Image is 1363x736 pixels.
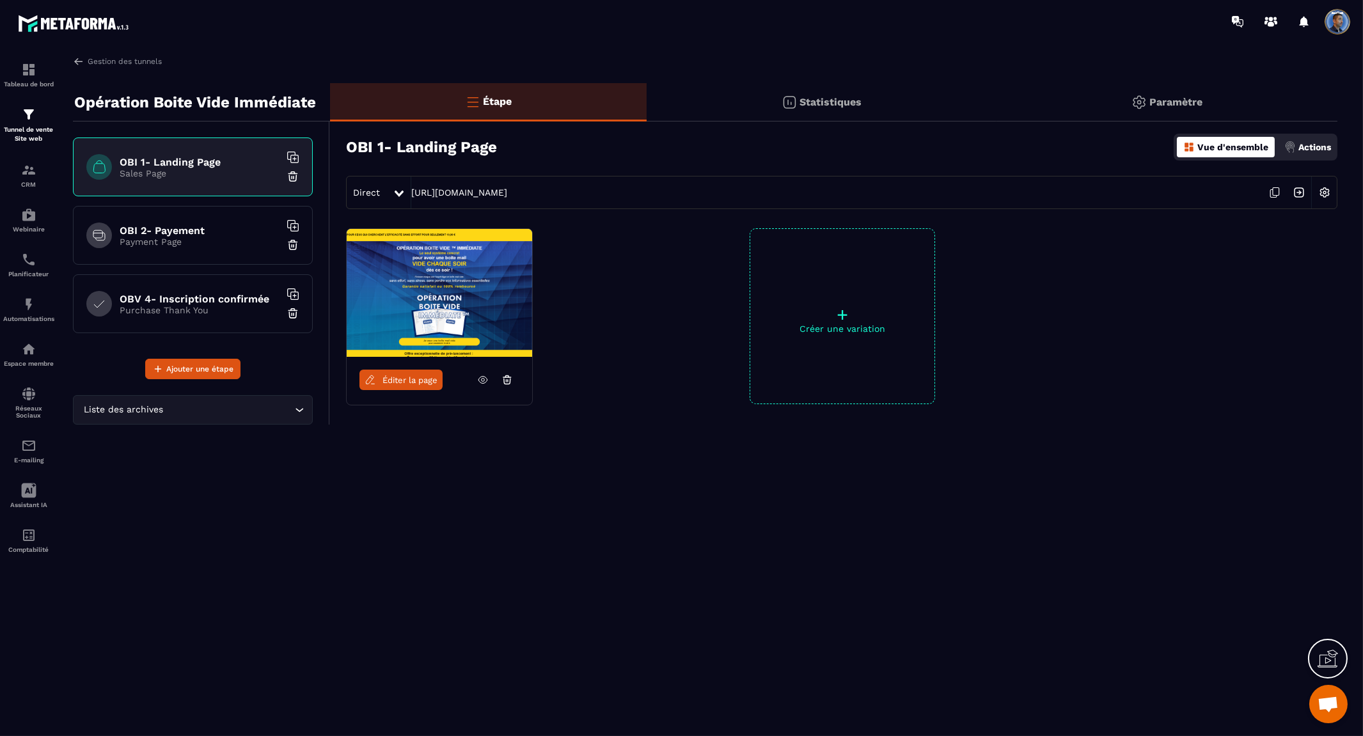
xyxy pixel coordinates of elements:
[18,12,133,35] img: logo
[287,239,299,251] img: trash
[346,138,497,156] h3: OBI 1- Landing Page
[120,237,280,247] p: Payment Page
[1183,141,1195,153] img: dashboard-orange.40269519.svg
[3,270,54,278] p: Planificateur
[3,287,54,332] a: automationsautomationsAutomatisations
[166,403,292,417] input: Search for option
[3,226,54,233] p: Webinaire
[3,546,54,553] p: Comptabilité
[21,62,36,77] img: formation
[750,306,934,324] p: +
[120,224,280,237] h6: OBI 2- Payement
[3,242,54,287] a: schedulerschedulerPlanificateur
[74,90,316,115] p: Opération Boite Vide Immédiate
[166,363,233,375] span: Ajouter une étape
[800,96,862,108] p: Statistiques
[3,153,54,198] a: formationformationCRM
[145,359,240,379] button: Ajouter une étape
[347,229,532,357] img: image
[1312,180,1337,205] img: setting-w.858f3a88.svg
[1284,141,1296,153] img: actions.d6e523a2.png
[3,181,54,188] p: CRM
[3,315,54,322] p: Automatisations
[3,81,54,88] p: Tableau de bord
[21,207,36,223] img: automations
[73,395,313,425] div: Search for option
[287,170,299,183] img: trash
[120,305,280,315] p: Purchase Thank You
[3,97,54,153] a: formationformationTunnel de vente Site web
[287,307,299,320] img: trash
[3,405,54,419] p: Réseaux Sociaux
[3,377,54,428] a: social-networksocial-networkRéseaux Sociaux
[3,428,54,473] a: emailemailE-mailing
[3,473,54,518] a: Assistant IA
[3,52,54,97] a: formationformationTableau de bord
[750,324,934,334] p: Créer une variation
[81,403,166,417] span: Liste des archives
[782,95,797,110] img: stats.20deebd0.svg
[359,370,443,390] a: Éditer la page
[120,293,280,305] h6: OBV 4- Inscription confirmée
[21,386,36,402] img: social-network
[3,518,54,563] a: accountantaccountantComptabilité
[3,332,54,377] a: automationsautomationsEspace membre
[21,252,36,267] img: scheduler
[21,107,36,122] img: formation
[3,501,54,508] p: Assistant IA
[411,187,507,198] a: [URL][DOMAIN_NAME]
[21,297,36,312] img: automations
[1131,95,1147,110] img: setting-gr.5f69749f.svg
[73,56,84,67] img: arrow
[3,198,54,242] a: automationsautomationsWebinaire
[21,162,36,178] img: formation
[353,187,380,198] span: Direct
[3,360,54,367] p: Espace membre
[120,168,280,178] p: Sales Page
[1298,142,1331,152] p: Actions
[1150,96,1203,108] p: Paramètre
[1309,685,1348,723] div: Ouvrir le chat
[1287,180,1311,205] img: arrow-next.bcc2205e.svg
[484,95,512,107] p: Étape
[3,125,54,143] p: Tunnel de vente Site web
[21,438,36,453] img: email
[465,94,480,109] img: bars-o.4a397970.svg
[21,528,36,543] img: accountant
[120,156,280,168] h6: OBI 1- Landing Page
[73,56,162,67] a: Gestion des tunnels
[1197,142,1268,152] p: Vue d'ensemble
[382,375,437,385] span: Éditer la page
[21,341,36,357] img: automations
[3,457,54,464] p: E-mailing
